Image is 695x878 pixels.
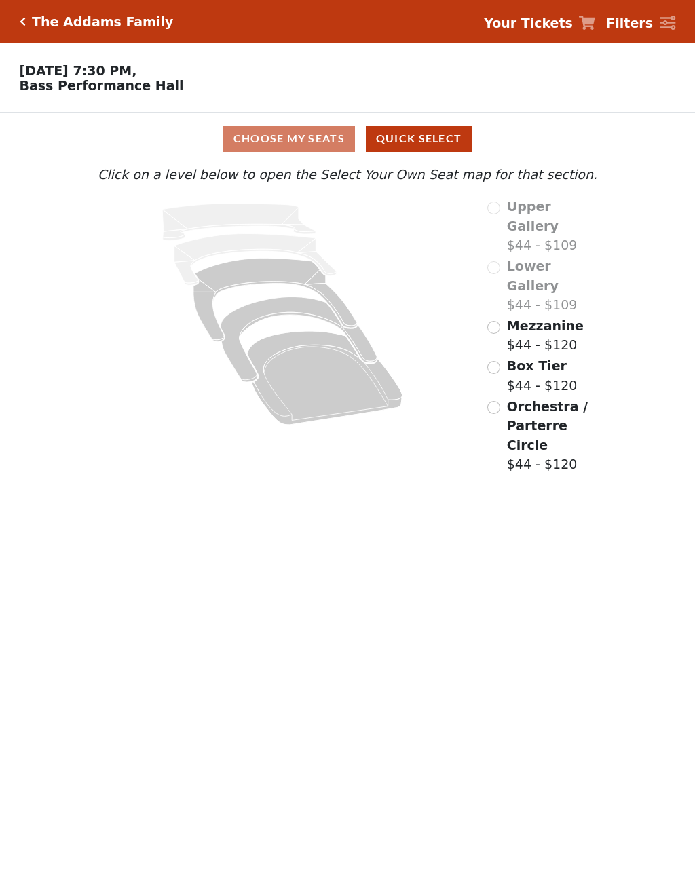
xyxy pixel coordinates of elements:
[247,331,402,425] path: Orchestra / Parterre Circle - Seats Available: 120
[507,356,578,395] label: $44 - $120
[162,204,316,240] path: Upper Gallery - Seats Available: 0
[366,126,472,152] button: Quick Select
[174,234,337,286] path: Lower Gallery - Seats Available: 0
[606,14,675,33] a: Filters
[32,14,173,30] h5: The Addams Family
[507,399,588,453] span: Orchestra / Parterre Circle
[484,14,595,33] a: Your Tickets
[484,16,573,31] strong: Your Tickets
[507,397,599,474] label: $44 - $120
[20,17,26,26] a: Click here to go back to filters
[507,197,599,255] label: $44 - $109
[507,199,559,233] span: Upper Gallery
[606,16,653,31] strong: Filters
[507,256,599,315] label: $44 - $109
[96,165,599,185] p: Click on a level below to open the Select Your Own Seat map for that section.
[507,259,559,293] span: Lower Gallery
[507,318,584,333] span: Mezzanine
[507,358,567,373] span: Box Tier
[507,316,584,355] label: $44 - $120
